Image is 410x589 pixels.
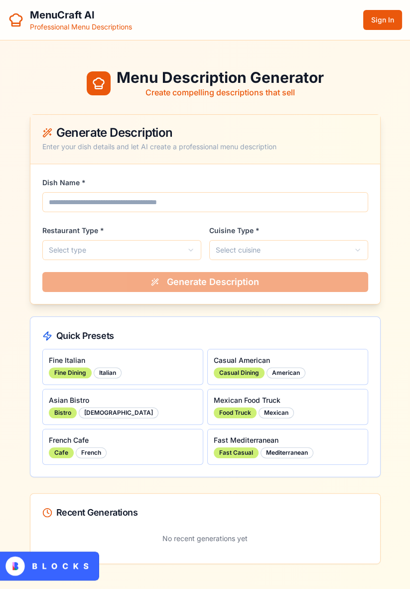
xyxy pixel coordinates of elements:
h1: Menu Description Generator [117,68,324,86]
button: Fast MediterraneanFast CasualMediterranean [207,429,368,465]
label: Restaurant Type * [42,226,104,235]
div: Generate Description [42,127,368,139]
div: Enter your dish details and let AI create a professional menu description [42,142,368,152]
div: Cafe [49,447,74,458]
div: Recent Generations [42,506,368,520]
button: Fine ItalianFine DiningItalian [42,349,203,385]
button: Casual AmericanCasual DiningAmerican [207,349,368,385]
div: Mexican [259,407,294,418]
div: Fast Casual [214,447,259,458]
span: Asian Bistro [49,395,89,405]
p: Create compelling descriptions that sell [117,86,324,98]
div: Food Truck [214,407,257,418]
div: Quick Presets [42,329,368,343]
span: Casual American [214,355,270,365]
div: French [76,447,107,458]
div: [DEMOGRAPHIC_DATA] [79,407,158,418]
span: French Cafe [49,435,89,445]
div: Mediterranean [261,447,313,458]
button: Sign In [363,10,402,30]
button: Mexican Food TruckFood TruckMexican [207,389,368,425]
p: No recent generations yet [42,526,368,552]
div: Italian [94,367,122,378]
label: Dish Name * [42,178,86,187]
span: Fine Italian [49,355,85,365]
p: Professional Menu Descriptions [30,22,132,32]
button: French CafeCafeFrench [42,429,203,465]
span: Mexican Food Truck [214,395,280,405]
h1: MenuCraft AI [30,8,132,22]
span: Fast Mediterranean [214,435,278,445]
div: Fine Dining [49,367,92,378]
div: Bistro [49,407,77,418]
div: American [267,367,305,378]
div: Casual Dining [214,367,265,378]
button: Asian BistroBistro[DEMOGRAPHIC_DATA] [42,389,203,425]
label: Cuisine Type * [209,226,260,235]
